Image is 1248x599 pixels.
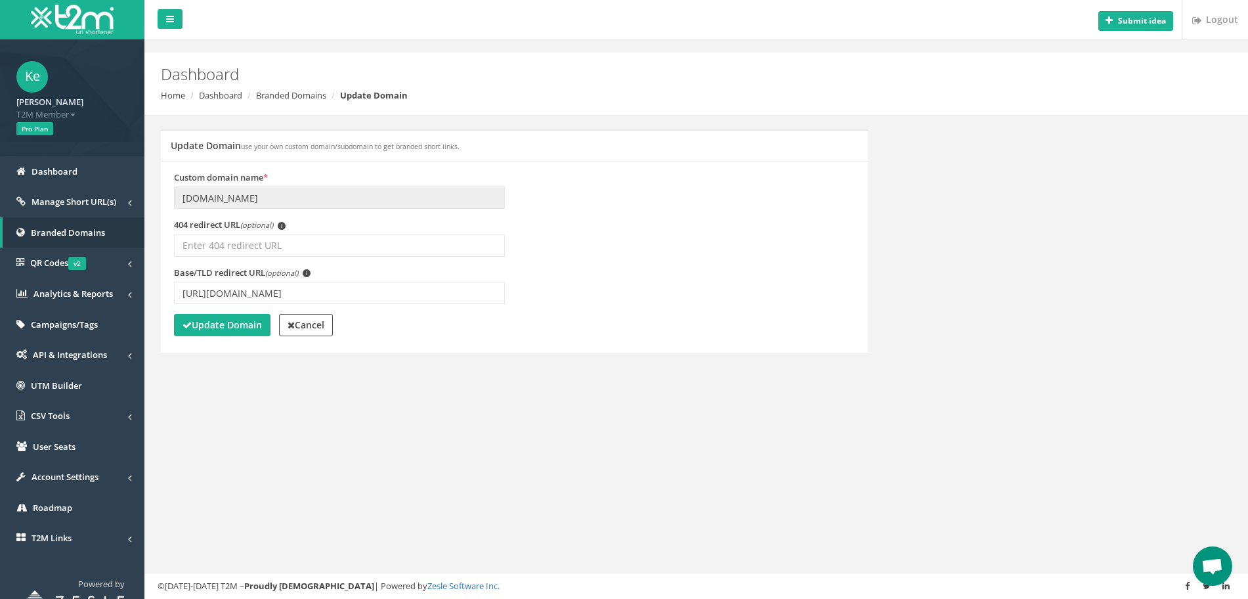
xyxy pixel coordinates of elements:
input: Enter domain name [174,187,505,209]
label: Base/TLD redirect URL [174,267,311,279]
span: i [303,269,311,277]
small: use your own custom domain/subdomain to get branded short links. [241,142,460,151]
strong: Update Domain [340,89,408,101]
span: UTM Builder [31,380,82,391]
span: CSV Tools [31,410,70,422]
span: T2M Member [16,108,128,121]
a: Home [161,89,185,101]
a: [PERSON_NAME] T2M Member [16,93,128,120]
span: Powered by [78,578,125,590]
a: Zesle Software Inc. [427,580,500,592]
input: Enter 404 redirect URL [174,234,505,257]
em: (optional) [265,268,298,278]
span: Account Settings [32,471,98,483]
span: Pro Plan [16,122,53,135]
input: Enter TLD redirect URL [174,282,505,304]
a: Dashboard [199,89,242,101]
div: ©[DATE]-[DATE] T2M – | Powered by [158,580,1235,592]
span: API & Integrations [33,349,107,361]
label: 404 redirect URL [174,219,286,231]
span: QR Codes [30,257,86,269]
button: Update Domain [174,314,270,336]
span: Ke [16,61,48,93]
strong: Proudly [DEMOGRAPHIC_DATA] [244,580,374,592]
label: Custom domain name [174,171,268,184]
span: Manage Short URL(s) [32,196,116,208]
span: T2M Links [32,532,72,544]
span: Roadmap [33,502,72,514]
span: User Seats [33,441,75,453]
a: Cancel [279,314,333,336]
strong: Update Domain [183,319,262,331]
span: Campaigns/Tags [31,319,98,330]
h2: Dashboard [161,66,1050,83]
b: Submit idea [1118,15,1166,26]
strong: [PERSON_NAME] [16,96,83,108]
img: T2M [31,5,114,34]
button: Submit idea [1098,11,1173,31]
span: v2 [68,257,86,270]
em: (optional) [240,220,273,230]
a: Branded Domains [256,89,326,101]
span: i [278,222,286,230]
span: Branded Domains [31,227,105,238]
div: Open chat [1193,546,1232,586]
span: Dashboard [32,166,77,177]
strong: Cancel [288,319,324,331]
h5: Update Domain [171,141,460,150]
span: Analytics & Reports [33,288,113,299]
